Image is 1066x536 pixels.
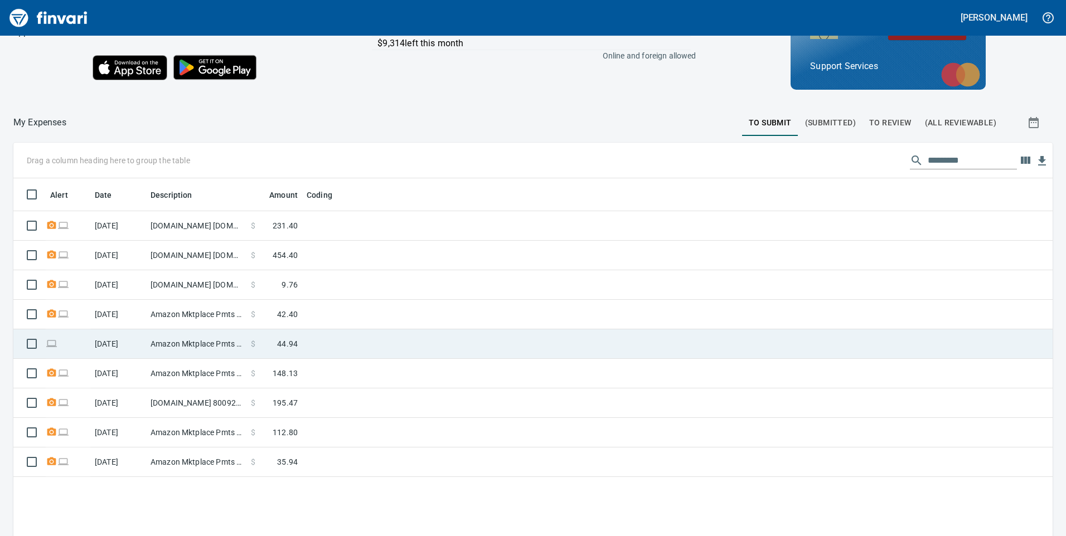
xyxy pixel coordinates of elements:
[57,251,69,259] span: Online transaction
[307,188,332,202] span: Coding
[90,329,146,359] td: [DATE]
[273,397,298,408] span: 195.47
[46,458,57,465] span: Receipt Required
[90,300,146,329] td: [DATE]
[146,418,246,447] td: Amazon Mktplace Pmts [DOMAIN_NAME][URL] WA
[95,188,112,202] span: Date
[810,60,966,73] p: Support Services
[277,338,298,349] span: 44.94
[282,279,298,290] span: 9.76
[57,222,69,229] span: Online transaction
[961,12,1028,23] h5: [PERSON_NAME]
[90,418,146,447] td: [DATE]
[7,4,90,31] img: Finvari
[57,399,69,406] span: Online transaction
[805,116,856,130] span: (Submitted)
[13,116,66,129] p: My Expenses
[46,281,57,288] span: Receipt Required
[95,188,127,202] span: Date
[749,116,792,130] span: To Submit
[1034,153,1050,169] button: Download table
[50,188,68,202] span: Alert
[46,310,57,318] span: Receipt Required
[93,55,167,80] img: Download on the App Store
[251,368,255,379] span: $
[90,270,146,300] td: [DATE]
[46,340,57,347] span: Online transaction
[251,250,255,261] span: $
[251,338,255,349] span: $
[57,428,69,436] span: Online transaction
[151,188,192,202] span: Description
[90,359,146,388] td: [DATE]
[251,397,255,408] span: $
[1017,152,1034,169] button: Choose columns to display
[277,456,298,467] span: 35.94
[255,188,298,202] span: Amount
[57,281,69,288] span: Online transaction
[146,329,246,359] td: Amazon Mktplace Pmts [DOMAIN_NAME][URL] WA
[273,368,298,379] span: 148.13
[46,222,57,229] span: Receipt Required
[869,116,912,130] span: To Review
[46,428,57,436] span: Receipt Required
[377,37,690,50] p: $9,314 left this month
[251,220,255,231] span: $
[46,369,57,377] span: Receipt Required
[1017,109,1053,136] button: Show transactions within a particular date range
[269,188,298,202] span: Amount
[46,399,57,406] span: Receipt Required
[936,57,986,92] img: mastercard.svg
[90,241,146,270] td: [DATE]
[146,270,246,300] td: [DOMAIN_NAME] [DOMAIN_NAME][URL] WA
[251,279,255,290] span: $
[273,427,298,438] span: 112.80
[90,447,146,477] td: [DATE]
[958,9,1030,26] button: [PERSON_NAME]
[90,211,146,241] td: [DATE]
[57,310,69,318] span: Online transaction
[273,250,298,261] span: 454.40
[273,220,298,231] span: 231.40
[251,456,255,467] span: $
[146,447,246,477] td: Amazon Mktplace Pmts [DOMAIN_NAME][URL] WA
[277,309,298,320] span: 42.40
[251,309,255,320] span: $
[146,300,246,329] td: Amazon Mktplace Pmts [DOMAIN_NAME][URL] WA
[146,211,246,241] td: [DOMAIN_NAME] [DOMAIN_NAME][URL] WA
[46,251,57,259] span: Receipt Required
[925,116,996,130] span: (All Reviewable)
[27,155,190,166] p: Drag a column heading here to group the table
[146,241,246,270] td: [DOMAIN_NAME] [DOMAIN_NAME][URL] WA
[146,388,246,418] td: [DOMAIN_NAME] 8009256278 [GEOGRAPHIC_DATA] [GEOGRAPHIC_DATA]
[361,50,696,61] p: Online and foreign allowed
[57,458,69,465] span: Online transaction
[307,188,347,202] span: Coding
[146,359,246,388] td: Amazon Mktplace Pmts [DOMAIN_NAME][URL] WA
[167,49,263,86] img: Get it on Google Play
[57,369,69,377] span: Online transaction
[50,188,83,202] span: Alert
[251,427,255,438] span: $
[90,388,146,418] td: [DATE]
[13,116,66,129] nav: breadcrumb
[151,188,207,202] span: Description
